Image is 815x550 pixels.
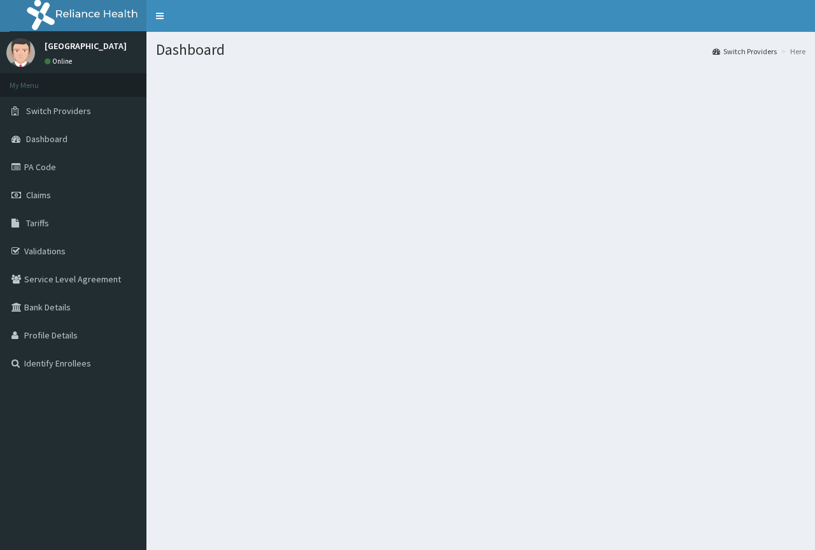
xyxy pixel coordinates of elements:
span: Tariffs [26,217,49,229]
h1: Dashboard [156,41,805,58]
img: User Image [6,38,35,67]
li: Here [778,46,805,57]
a: Switch Providers [712,46,777,57]
span: Switch Providers [26,105,91,117]
a: Online [45,57,75,66]
span: Claims [26,189,51,201]
span: Dashboard [26,133,67,145]
p: [GEOGRAPHIC_DATA] [45,41,127,50]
